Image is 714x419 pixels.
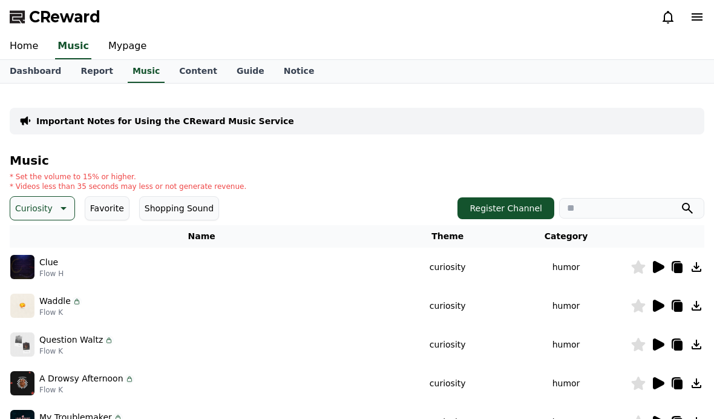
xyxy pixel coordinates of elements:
a: Music [55,34,91,59]
p: Flow K [39,346,114,356]
p: * Set the volume to 15% or higher. [10,172,246,182]
th: Theme [393,225,502,248]
img: music [10,294,34,318]
td: curiosity [393,364,502,403]
p: Waddle [39,295,71,308]
td: humor [502,286,630,325]
button: Curiosity [10,196,75,220]
td: humor [502,248,630,286]
span: CReward [29,7,100,27]
td: curiosity [393,248,502,286]
p: Flow K [39,385,134,395]
a: Notice [274,60,324,83]
p: Curiosity [15,200,53,217]
td: humor [502,364,630,403]
button: Favorite [85,196,129,220]
p: * Videos less than 35 seconds may less or not generate revenue. [10,182,246,191]
th: Category [502,225,630,248]
p: Question Waltz [39,334,103,346]
a: Music [128,60,165,83]
td: humor [502,325,630,364]
a: Mypage [99,34,156,59]
button: Shopping Sound [139,196,219,220]
a: Guide [227,60,274,83]
p: Clue [39,256,58,269]
a: Important Notes for Using the CReward Music Service [36,115,294,127]
img: music [10,371,34,395]
a: CReward [10,7,100,27]
a: Content [169,60,227,83]
p: Flow H [39,269,64,279]
p: Flow K [39,308,82,317]
p: A Drowsy Afternoon [39,372,123,385]
button: Register Channel [457,197,554,219]
td: curiosity [393,286,502,325]
img: music [10,255,34,279]
img: music [10,332,34,357]
th: Name [10,225,393,248]
a: Report [71,60,123,83]
h4: Music [10,154,704,167]
td: curiosity [393,325,502,364]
